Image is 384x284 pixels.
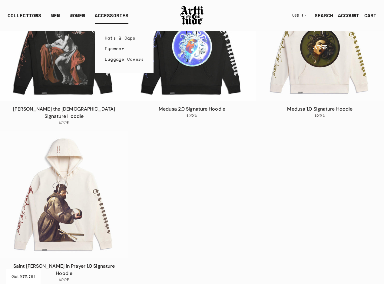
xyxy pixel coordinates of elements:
[314,113,326,118] span: $225
[6,269,41,284] div: Get 10% Off
[3,12,133,24] ul: Main navigation
[364,12,376,19] div: CART
[289,9,310,22] button: USD $
[70,12,85,24] a: WOMEN
[58,120,70,125] span: $225
[310,9,333,21] a: SEARCH
[292,13,304,18] span: USD $
[105,43,144,54] a: Eyewear
[51,12,60,24] a: MEN
[8,12,41,24] div: COLLECTIONS
[359,9,376,21] a: Open cart
[186,113,197,118] span: $225
[0,131,128,258] a: Saint Francis in Prayer 1.0 Signature HoodieSaint Francis in Prayer 1.0 Signature Hoodie
[12,274,35,279] span: Get 10% Off
[95,12,128,24] div: ACCESSORIES
[58,277,70,282] span: $225
[333,9,359,21] a: ACCOUNT
[0,131,128,258] img: Saint Francis in Prayer 1.0 Signature Hoodie
[105,33,144,43] a: Hats & Caps
[105,54,144,64] a: Luggage Covers
[287,106,353,112] a: Medusa 1.0 Signature Hoodie
[13,263,115,276] a: Saint [PERSON_NAME] in Prayer 1.0 Signature Hoodie
[159,106,225,112] a: Medusa 2.0 Signature Hoodie
[180,5,204,26] img: Arttitude
[13,106,115,119] a: [PERSON_NAME] the [DEMOGRAPHIC_DATA] Signature Hoodie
